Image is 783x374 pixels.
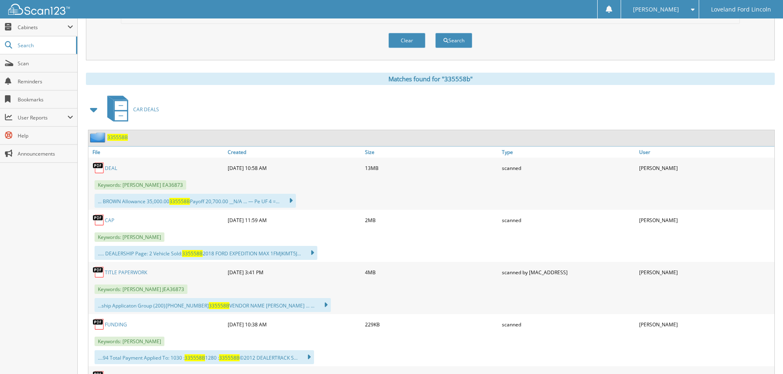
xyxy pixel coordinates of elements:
div: scanned [500,316,637,333]
span: 335558B [169,198,190,205]
div: 4MB [363,264,500,280]
div: ..... DEALERSHIP Page: 2 Vehicle Sold: 2018 FORD EXPEDITION MAX 1FMJKIMT5J... [95,246,317,260]
span: Keywords: [PERSON_NAME] JEA36873 [95,285,187,294]
div: [PERSON_NAME] [637,160,774,176]
span: Keywords: [PERSON_NAME] [95,232,164,242]
span: Keywords: [PERSON_NAME] [95,337,164,346]
span: Scan [18,60,73,67]
a: File [88,147,226,158]
span: 335558B [182,250,203,257]
a: DEAL [105,165,117,172]
span: User Reports [18,114,67,121]
button: Search [435,33,472,48]
span: CAR DEALS [133,106,159,113]
div: ...ship Applicaton Group (200}[PHONE_NUMBER] VENDOR NAME [PERSON_NAME] ... ... [95,298,331,312]
span: 335558B [219,354,240,361]
div: 2MB [363,212,500,228]
div: [DATE] 3:41 PM [226,264,363,280]
img: scan123-logo-white.svg [8,4,70,15]
img: PDF.png [92,318,105,330]
span: [PERSON_NAME] [633,7,679,12]
div: scanned [500,212,637,228]
a: User [637,147,774,158]
span: Reminders [18,78,73,85]
div: [DATE] 10:58 AM [226,160,363,176]
span: Keywords: [PERSON_NAME] EA36873 [95,180,186,190]
a: CAR DEALS [102,93,159,126]
span: 335558B [209,302,229,309]
div: ... BROWN Allowance 35,000.00 Payoff 20,700.00 __N/A ... — Pe UF 4 =... [95,194,296,208]
span: Loveland Ford Lincoln [711,7,771,12]
div: Matches found for "335558b" [86,73,775,85]
span: Cabinets [18,24,67,31]
span: Announcements [18,150,73,157]
img: PDF.png [92,162,105,174]
div: ....94 Total Payment Applied To: 1030 : 1280 : ©2012 DEALERTRACK S... [95,350,314,364]
div: 13MB [363,160,500,176]
div: [PERSON_NAME] [637,264,774,280]
span: Bookmarks [18,96,73,103]
img: PDF.png [92,266,105,278]
a: Type [500,147,637,158]
button: Clear [388,33,425,48]
div: [DATE] 10:38 AM [226,316,363,333]
span: Search [18,42,72,49]
iframe: Chat Widget [742,335,783,374]
img: folder2.png [90,132,107,142]
div: [PERSON_NAME] [637,316,774,333]
span: Help [18,132,73,139]
div: 229KB [363,316,500,333]
img: PDF.png [92,214,105,226]
div: [DATE] 11:59 AM [226,212,363,228]
span: 335558B [185,354,205,361]
a: TITLE PAPERWORK [105,269,147,276]
div: scanned by [MAC_ADDRESS] [500,264,637,280]
a: Created [226,147,363,158]
a: FUNDING [105,321,127,328]
a: Size [363,147,500,158]
div: scanned [500,160,637,176]
a: CAP [105,217,114,224]
a: 335558B [107,134,128,141]
div: [PERSON_NAME] [637,212,774,228]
